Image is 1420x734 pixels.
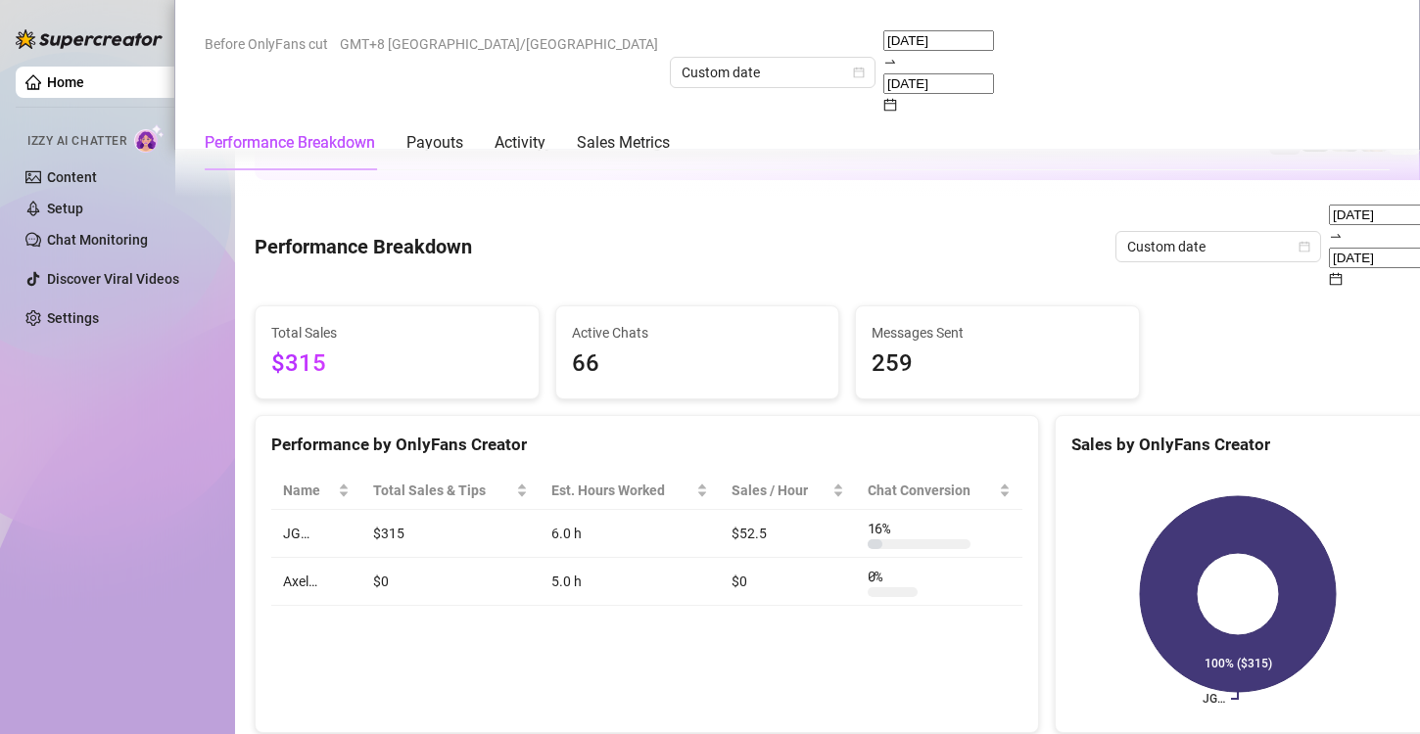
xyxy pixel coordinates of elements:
th: Name [271,472,361,510]
span: calendar [1299,241,1310,252]
th: Sales / Hour [720,472,856,510]
span: GMT+8 [GEOGRAPHIC_DATA]/[GEOGRAPHIC_DATA] [340,29,658,59]
span: Total Sales [271,322,523,344]
div: Est. Hours Worked [551,480,692,501]
h4: Performance Breakdown [255,233,472,260]
td: $0 [720,558,856,606]
td: $52.5 [720,510,856,558]
span: 66 [572,345,824,383]
span: $315 [271,345,523,383]
div: Sales Metrics [577,131,670,155]
a: Discover Viral Videos [47,271,179,287]
span: calendar [1329,272,1343,286]
span: Active Chats [572,322,824,344]
div: Payouts [406,131,463,155]
td: $315 [361,510,540,558]
td: JG… [271,510,361,558]
div: Performance by OnlyFans Creator [271,432,1022,458]
span: Messages Sent [872,322,1123,344]
span: 259 [872,345,1123,383]
span: swap-right [883,55,897,69]
input: Start date [883,30,994,51]
span: Chat Conversion [868,480,996,501]
span: to [1329,228,1343,244]
span: Before OnlyFans cut [205,29,328,59]
span: 16 % [868,518,899,539]
span: 0 % [868,566,899,587]
td: 5.0 h [540,558,720,606]
span: Sales / Hour [732,480,828,501]
td: $0 [361,558,540,606]
td: 6.0 h [540,510,720,558]
span: Izzy AI Chatter [27,132,126,151]
text: JG… [1203,692,1225,706]
a: Setup [47,201,83,216]
img: logo-BBDzfeDw.svg [16,29,163,49]
span: Total Sales & Tips [373,480,512,501]
a: Settings [47,310,99,326]
img: AI Chatter [134,124,165,153]
td: Axel… [271,558,361,606]
th: Chat Conversion [856,472,1023,510]
div: Performance Breakdown [205,131,375,155]
span: calendar [853,67,865,78]
div: Activity [495,131,545,155]
span: to [883,54,897,69]
span: swap-right [1329,229,1343,243]
span: Name [283,480,334,501]
th: Total Sales & Tips [361,472,540,510]
span: Custom date [1127,232,1309,261]
a: Chat Monitoring [47,232,148,248]
span: Custom date [682,58,864,87]
input: End date [883,73,994,94]
a: Home [47,74,84,90]
span: calendar [883,98,897,112]
a: Content [47,169,97,185]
